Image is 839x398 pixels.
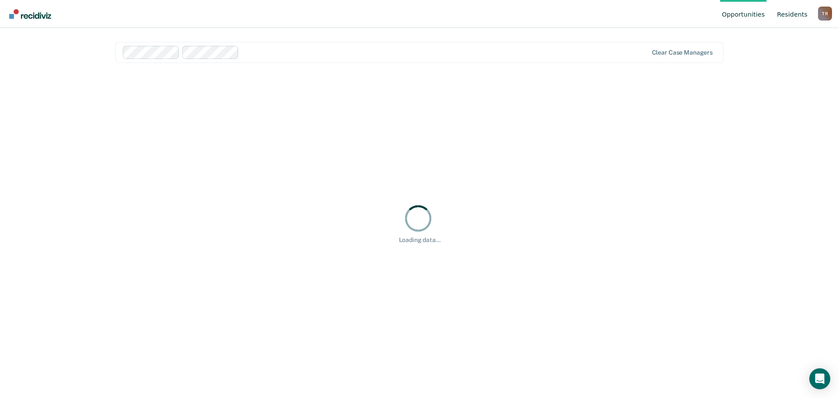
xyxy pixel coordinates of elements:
[809,368,830,389] div: Open Intercom Messenger
[399,236,440,244] div: Loading data...
[9,9,51,19] img: Recidiviz
[818,7,832,21] button: Profile dropdown button
[818,7,832,21] div: T R
[652,49,713,56] div: Clear case managers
